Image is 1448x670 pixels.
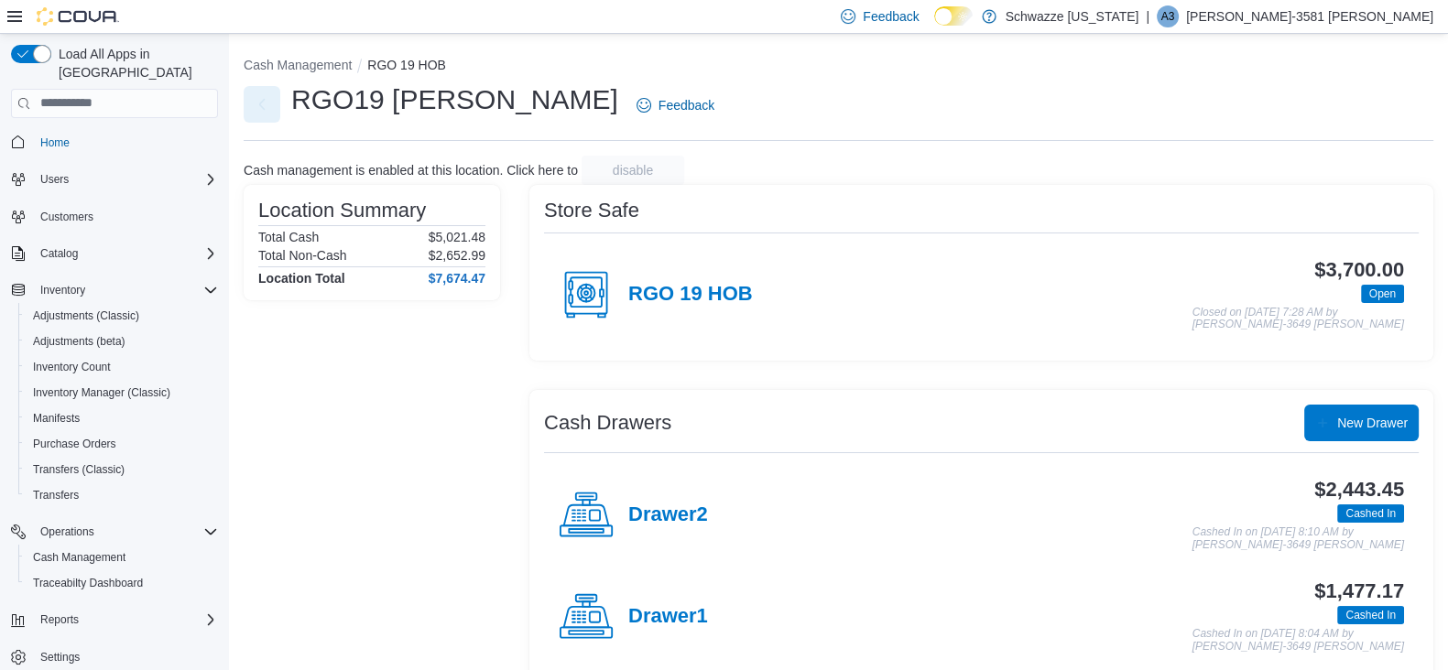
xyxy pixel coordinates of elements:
[18,329,225,354] button: Adjustments (beta)
[40,650,80,665] span: Settings
[26,572,150,594] a: Traceabilty Dashboard
[33,243,85,265] button: Catalog
[26,356,218,378] span: Inventory Count
[33,645,218,668] span: Settings
[4,241,225,266] button: Catalog
[244,58,352,72] button: Cash Management
[18,457,225,482] button: Transfers (Classic)
[18,354,225,380] button: Inventory Count
[40,135,70,150] span: Home
[18,431,225,457] button: Purchase Orders
[367,58,446,72] button: RGO 19 HOB
[4,129,225,156] button: Home
[33,411,80,426] span: Manifests
[26,356,118,378] a: Inventory Count
[863,7,919,26] span: Feedback
[628,283,753,307] h4: RGO 19 HOB
[934,26,935,27] span: Dark Mode
[33,279,93,301] button: Inventory
[33,206,101,228] a: Customers
[33,168,76,190] button: Users
[33,131,218,154] span: Home
[1192,307,1404,331] p: Closed on [DATE] 7:28 AM by [PERSON_NAME]-3649 [PERSON_NAME]
[429,248,485,263] p: $2,652.99
[258,271,345,286] h4: Location Total
[1345,607,1396,623] span: Cashed In
[40,524,94,539] span: Operations
[429,230,485,244] p: $5,021.48
[26,330,218,352] span: Adjustments (beta)
[40,172,69,187] span: Users
[1304,405,1419,441] button: New Drawer
[33,168,218,190] span: Users
[40,210,93,224] span: Customers
[33,576,143,590] span: Traceabilty Dashboard
[26,305,147,327] a: Adjustments (Classic)
[33,385,170,400] span: Inventory Manager (Classic)
[1345,505,1396,522] span: Cashed In
[26,484,86,506] a: Transfers
[934,6,973,26] input: Dark Mode
[33,521,218,543] span: Operations
[1192,526,1404,551] p: Cashed In on [DATE] 8:10 AM by [PERSON_NAME]-3649 [PERSON_NAME]
[33,132,77,154] a: Home
[1192,628,1404,653] p: Cashed In on [DATE] 8:04 AM by [PERSON_NAME]-3649 [PERSON_NAME]
[429,271,485,286] h4: $7,674.47
[26,459,132,481] a: Transfers (Classic)
[1337,414,1408,432] span: New Drawer
[18,380,225,405] button: Inventory Manager (Classic)
[613,161,653,179] span: disable
[40,246,78,261] span: Catalog
[291,81,618,118] h1: RGO19 [PERSON_NAME]
[18,570,225,596] button: Traceabilty Dashboard
[33,488,79,502] span: Transfers
[33,360,111,374] span: Inventory Count
[4,607,225,632] button: Reports
[258,200,426,222] h3: Location Summary
[1337,606,1404,624] span: Cashed In
[1161,5,1175,27] span: A3
[1337,504,1404,523] span: Cashed In
[659,96,714,114] span: Feedback
[1369,286,1396,302] span: Open
[1186,5,1433,27] p: [PERSON_NAME]-3581 [PERSON_NAME]
[544,412,671,434] h3: Cash Drawers
[244,56,1433,78] nav: An example of EuiBreadcrumbs
[26,572,218,594] span: Traceabilty Dashboard
[258,248,347,263] h6: Total Non-Cash
[26,546,218,568] span: Cash Management
[4,203,225,230] button: Customers
[18,405,225,431] button: Manifests
[33,308,139,323] span: Adjustments (Classic)
[244,163,578,178] p: Cash management is enabled at this location. Click here to
[4,519,225,545] button: Operations
[33,437,116,451] span: Purchase Orders
[544,200,639,222] h3: Store Safe
[51,45,218,81] span: Load All Apps in [GEOGRAPHIC_DATA]
[26,433,124,455] a: Purchase Orders
[33,646,87,668] a: Settings
[33,462,125,477] span: Transfers (Classic)
[40,283,85,297] span: Inventory
[33,609,86,631] button: Reports
[33,550,125,565] span: Cash Management
[26,305,218,327] span: Adjustments (Classic)
[18,482,225,508] button: Transfers
[629,87,722,124] a: Feedback
[40,612,79,627] span: Reports
[582,156,684,185] button: disable
[4,167,225,192] button: Users
[18,303,225,329] button: Adjustments (Classic)
[18,545,225,570] button: Cash Management
[1157,5,1179,27] div: Amanda-3581 Rodriguez
[1314,580,1404,602] h3: $1,477.17
[33,609,218,631] span: Reports
[1314,259,1404,281] h3: $3,700.00
[26,546,133,568] a: Cash Management
[26,382,218,404] span: Inventory Manager (Classic)
[26,407,87,429] a: Manifests
[33,205,218,228] span: Customers
[33,521,102,543] button: Operations
[33,243,218,265] span: Catalog
[26,407,218,429] span: Manifests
